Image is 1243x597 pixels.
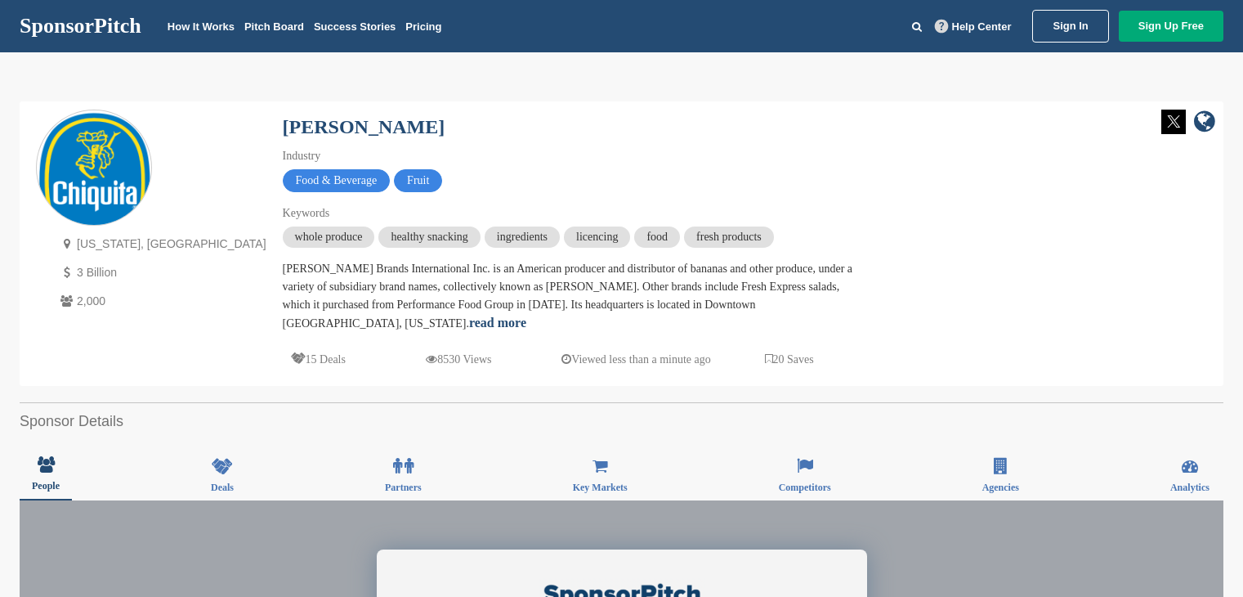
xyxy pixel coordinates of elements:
[32,481,60,491] span: People
[291,349,346,370] p: 15 Deals
[314,20,396,33] a: Success Stories
[244,20,304,33] a: Pitch Board
[211,483,234,492] span: Deals
[564,227,630,248] span: licencing
[56,291,266,312] p: 2,000
[982,483,1019,492] span: Agencies
[1170,483,1209,492] span: Analytics
[283,227,375,248] span: whole produce
[56,234,266,254] p: [US_STATE], [GEOGRAPHIC_DATA]
[779,483,831,492] span: Competitors
[283,147,855,165] div: Industry
[469,316,526,330] a: read more
[932,17,1015,36] a: Help Center
[1161,110,1186,134] img: Twitter white
[1032,10,1108,43] a: Sign In
[283,204,855,222] div: Keywords
[385,483,422,492] span: Partners
[283,169,391,192] span: Food & Beverage
[634,227,680,248] span: food
[765,349,814,370] p: 20 Saves
[37,110,151,252] img: Sponsorpitch & Chiquita
[405,20,441,33] a: Pricing
[56,263,266,283] p: 3 Billion
[394,169,442,192] span: Fruit
[168,20,235,33] a: How It Works
[283,260,855,333] div: [PERSON_NAME] Brands International Inc. is an American producer and distributor of bananas and ot...
[20,411,1223,433] h2: Sponsor Details
[378,227,480,248] span: healthy snacking
[561,349,711,370] p: Viewed less than a minute ago
[20,16,141,37] a: SponsorPitch
[573,483,628,492] span: Key Markets
[426,349,491,370] p: 8530 Views
[283,116,445,137] a: [PERSON_NAME]
[1194,110,1215,137] a: company link
[684,227,774,248] span: fresh products
[1119,11,1223,42] a: Sign Up Free
[485,227,560,248] span: ingredients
